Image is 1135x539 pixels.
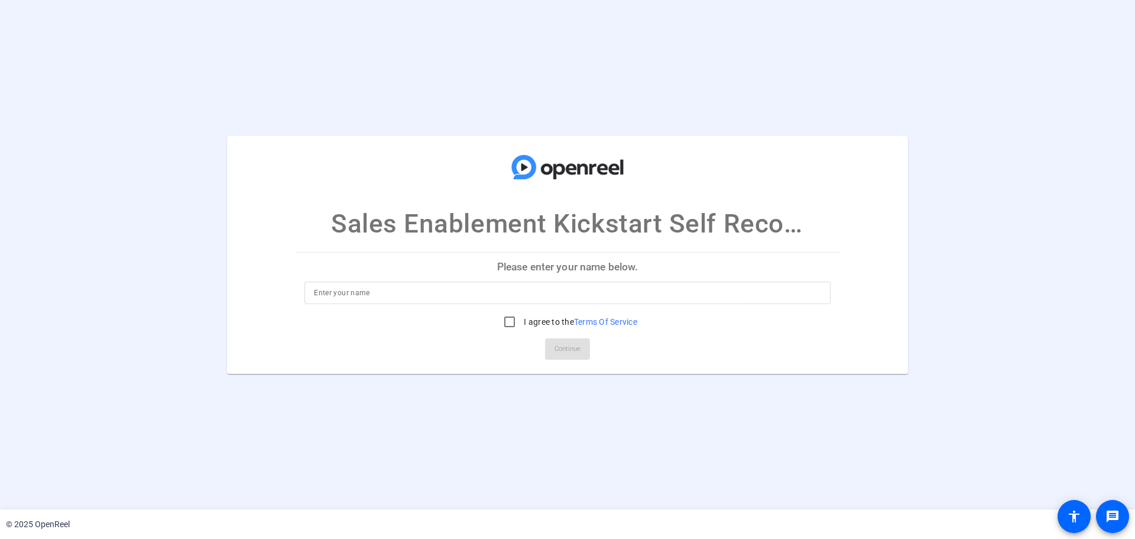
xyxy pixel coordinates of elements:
a: Terms Of Service [574,317,637,327]
div: © 2025 OpenReel [6,518,70,531]
input: Enter your name [314,286,821,300]
label: I agree to the [521,316,637,328]
img: company-logo [508,147,627,186]
p: Please enter your name below. [295,253,840,281]
p: Sales Enablement Kickstart Self Recording [331,204,804,243]
mat-icon: accessibility [1067,509,1081,524]
mat-icon: message [1105,509,1120,524]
